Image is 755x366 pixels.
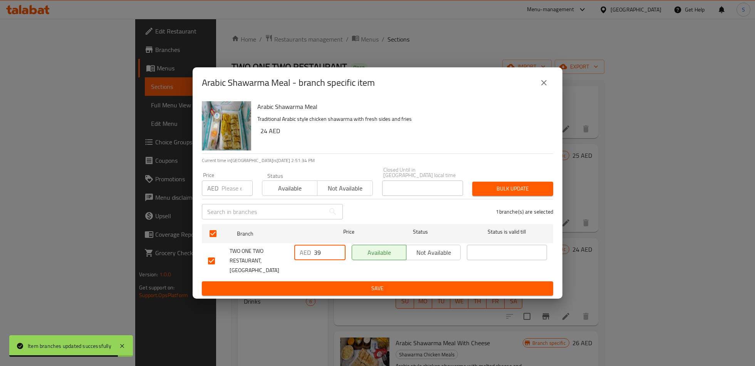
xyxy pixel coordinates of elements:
[202,157,553,164] p: Current time in [GEOGRAPHIC_DATA] is [DATE] 2:51:34 PM
[406,245,461,260] button: Not available
[352,245,406,260] button: Available
[208,284,547,293] span: Save
[260,125,547,136] h6: 24 AED
[221,180,253,196] input: Please enter price
[265,183,314,194] span: Available
[207,184,218,193] p: AED
[355,247,403,258] span: Available
[257,114,547,124] p: Traditional Arabic style chicken shawarma with fresh sides and fries
[300,248,311,257] p: AED
[320,183,369,194] span: Not available
[381,227,461,237] span: Status
[202,281,553,296] button: Save
[496,208,553,216] p: 1 branche(s) are selected
[314,245,346,260] input: Please enter price
[478,184,547,194] span: Bulk update
[317,180,372,196] button: Not available
[202,204,325,219] input: Search in branches
[535,74,553,92] button: close
[230,246,288,275] span: TWO ONE TWO RESTAURANT, [GEOGRAPHIC_DATA]
[472,182,553,196] button: Bulk update
[237,229,317,239] span: Branch
[262,180,317,196] button: Available
[202,101,251,150] img: Arabic Shawarma Meal
[323,227,374,237] span: Price
[28,342,111,350] div: Item branches updated successfully
[257,101,547,112] h6: Arabic Shawarma Meal
[202,77,375,89] h2: Arabic Shawarma Meal - branch specific item
[409,247,458,258] span: Not available
[467,227,547,237] span: Status is valid till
